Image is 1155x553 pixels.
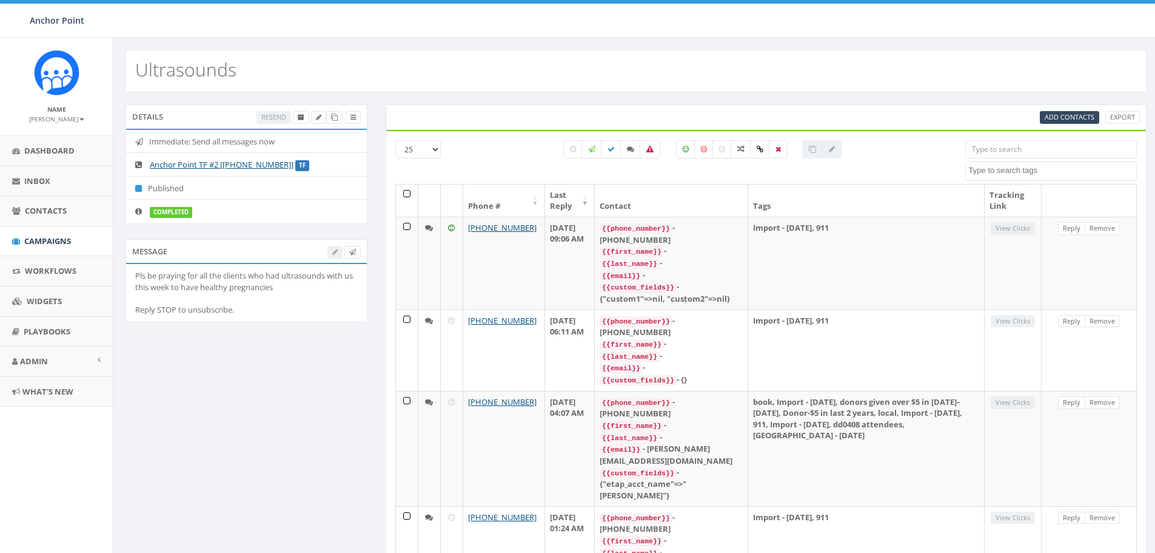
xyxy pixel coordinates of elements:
[600,432,743,444] div: -
[1085,315,1120,328] a: Remove
[563,140,583,158] label: Pending
[600,444,643,455] code: {{email}}
[600,316,672,327] code: {{phone_number}}
[600,270,743,282] div: -
[600,282,677,293] code: {{custom_fields}}
[1058,512,1085,524] a: Reply
[1085,512,1120,524] a: Remove
[748,185,985,217] th: Tags
[731,140,751,158] label: Mixed
[600,339,664,350] code: {{first_name}}
[600,259,660,270] code: {{last_name}}
[135,59,236,80] h2: Ultrasounds
[1058,315,1085,328] a: Reply
[748,310,985,391] td: Import - [DATE], 911
[25,205,67,216] span: Contacts
[126,176,367,200] li: Published
[600,375,677,386] code: {{custom_fields}}
[600,351,660,362] code: {{last_name}}
[640,140,660,158] label: Bounced
[1040,111,1099,124] a: Add Contacts
[748,217,985,310] td: Import - [DATE], 911
[298,112,304,121] span: Archive Campaign
[316,112,321,121] span: Edit Campaign Title
[600,513,672,524] code: {{phone_number}}
[600,512,743,535] div: - [PHONE_NUMBER]
[985,185,1042,217] th: Tracking Link
[600,421,664,432] code: {{first_name}}
[29,115,84,123] small: [PERSON_NAME]
[150,207,192,218] label: completed
[600,271,643,282] code: {{email}}
[29,113,84,124] a: [PERSON_NAME]
[34,50,79,95] img: Rally_platform_Icon_1.png
[24,326,70,337] span: Playbooks
[25,265,76,276] span: Workflows
[600,223,672,234] code: {{phone_number}}
[600,362,743,374] div: -
[1045,112,1094,121] span: CSV files only
[135,138,149,146] i: Immediate: Send all messages now
[600,535,743,547] div: -
[1045,112,1094,121] span: Add Contacts
[600,419,743,432] div: -
[331,112,338,121] span: Clone Campaign
[600,374,743,386] div: - {}
[769,140,788,158] label: Removed
[1058,222,1085,235] a: Reply
[126,104,367,129] div: Details
[350,112,356,121] span: View Campaign Delivery Statistics
[468,315,537,326] a: [PHONE_NUMBER]
[600,257,743,270] div: -
[694,140,714,158] label: Negative
[468,396,537,407] a: [PHONE_NUMBER]
[581,140,602,158] label: Sending
[295,160,309,171] label: TF
[150,159,293,170] a: Anchor Point TF #2 [[PHONE_NUMBER]]
[27,296,62,307] span: Widgets
[965,140,1137,158] input: Type to search
[600,281,743,304] div: - {"custom1"=>nil, "custom2"=>nil}
[126,130,367,154] li: Immediate: Send all messages now
[601,140,621,158] label: Delivered
[545,185,595,217] th: Last Reply: activate to sort column ascending
[24,175,50,186] span: Inbox
[748,391,985,506] td: book, Import - [DATE], donors given over $5 in [DATE]-[DATE], Donor-$5 in last 2 years, local, Im...
[468,222,537,233] a: [PHONE_NUMBER]
[600,363,643,374] code: {{email}}
[1085,396,1120,409] a: Remove
[545,310,595,391] td: [DATE] 06:11 AM
[24,236,71,246] span: Campaigns
[969,165,1136,176] textarea: Search
[349,247,356,256] span: Send Test Message
[1105,111,1140,124] a: Export
[600,536,664,547] code: {{first_name}}
[463,185,545,217] th: Phone #: activate to sort column ascending
[712,140,732,158] label: Neutral
[600,338,743,350] div: -
[600,467,743,501] div: - {"etap_acct_name"=>"[PERSON_NAME]"}
[600,396,743,419] div: - [PHONE_NUMBER]
[600,315,743,338] div: - [PHONE_NUMBER]
[600,245,743,257] div: -
[24,145,75,156] span: Dashboard
[676,140,695,158] label: Positive
[600,443,743,466] div: - [PERSON_NAME][EMAIL_ADDRESS][DOMAIN_NAME]
[20,356,48,367] span: Admin
[135,270,358,315] div: Pls be praying for all the clients who had ultrasounds with us this week to have healthy pregnanc...
[126,239,367,263] div: Message
[620,140,641,158] label: Replied
[545,391,595,506] td: [DATE] 04:07 AM
[750,140,770,158] label: Link Clicked
[600,222,743,245] div: - [PHONE_NUMBER]
[600,350,743,362] div: -
[600,398,672,409] code: {{phone_number}}
[1058,396,1085,409] a: Reply
[468,512,537,523] a: [PHONE_NUMBER]
[595,185,748,217] th: Contact
[22,386,73,397] span: What's New
[545,217,595,310] td: [DATE] 09:06 AM
[30,15,84,26] span: Anchor Point
[600,468,677,479] code: {{custom_fields}}
[47,105,66,114] small: Name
